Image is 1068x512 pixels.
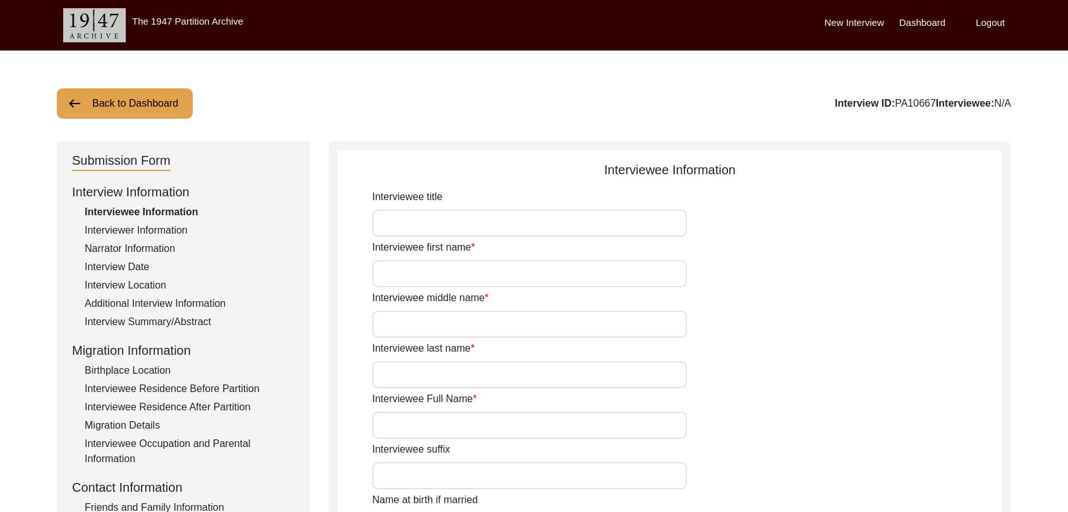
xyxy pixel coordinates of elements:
label: Dashboard [899,16,945,30]
div: Interview Location [85,278,294,293]
div: Interview Date [85,259,294,275]
label: Interviewee Full Name [372,391,476,407]
div: Migration Information [72,341,294,360]
label: Interviewee suffix [372,442,450,457]
div: Interviewee Information [85,205,294,220]
b: Interviewee: [936,98,994,109]
label: Logout [976,16,1005,30]
label: The 1947 Partition Archive [132,16,243,27]
img: header-logo.png [63,8,126,42]
div: Birthplace Location [85,363,294,378]
img: arrow-left.png [67,96,82,111]
label: Interviewee last name [372,341,475,356]
div: Submission Form [72,151,171,171]
div: Interviewee Information [338,160,1002,179]
label: New Interview [825,16,884,30]
div: Interviewee Residence After Partition [85,400,294,415]
div: Migration Details [85,418,294,433]
div: PA10667 N/A [835,96,1011,111]
div: Interviewee Occupation and Parental Information [85,436,294,467]
div: Narrator Information [85,241,294,256]
div: Contact Information [72,478,294,497]
div: Interview Summary/Abstract [85,314,294,330]
button: Back to Dashboard [57,88,193,119]
label: Interviewee middle name [372,290,488,306]
label: Interviewee title [372,189,442,205]
div: Additional Interview Information [85,296,294,311]
div: Interview Information [72,182,294,201]
div: Interviewee Residence Before Partition [85,381,294,396]
b: Interview ID: [835,98,895,109]
div: Interviewer Information [85,223,294,238]
label: Name at birth if married [372,492,478,508]
label: Interviewee first name [372,240,475,255]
